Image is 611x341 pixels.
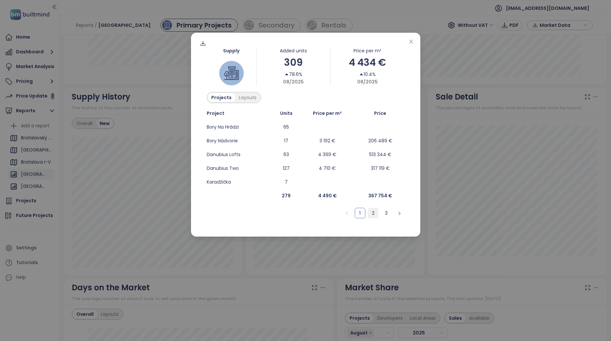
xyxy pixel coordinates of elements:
b: 367 754 € [368,192,392,199]
div: 08/2025 [257,78,331,85]
a: 1 [355,208,365,218]
li: Previous Page [342,208,352,218]
td: 3 192 € [299,134,356,148]
span: Price per m² [313,110,342,117]
a: 2 [368,208,378,218]
b: 279 [282,192,291,199]
div: Projects [208,93,235,102]
td: 65 [274,120,299,134]
div: 08/2025 [331,78,405,85]
a: 3 [381,208,391,218]
td: 4 399 € [299,148,356,161]
td: 206 489 € [356,134,405,148]
a: Bory Nádvorie [207,137,238,144]
td: 127 [274,161,299,175]
button: right [394,208,405,218]
div: Added units [257,47,331,54]
a: Danubius Two [207,165,239,171]
a: Bory Na Hrádzi [207,124,239,130]
td: 317 119 € [356,161,405,175]
b: 4 490 € [318,192,337,199]
div: 309 [257,55,331,70]
span: Project [207,110,224,117]
div: 4 434 € [331,55,405,70]
div: 10.4% [359,71,376,78]
span: Units [280,110,293,117]
div: Supply [207,47,256,54]
img: house [224,66,239,81]
td: 7 [274,175,299,189]
td: 63 [274,148,299,161]
td: 17 [274,134,299,148]
span: left [345,211,349,215]
a: Danubius Lofts [207,151,240,158]
td: 513 344 € [356,148,405,161]
button: Close [408,38,415,45]
span: right [397,211,401,215]
a: Karadžička [207,179,231,185]
div: 78.6% [284,71,302,78]
td: 4 710 € [299,161,356,175]
span: Price [374,110,386,117]
span: caret-up [359,72,364,77]
span: close [409,39,414,44]
li: Next Page [394,208,405,218]
div: Price per m² [331,47,405,54]
div: Layouts [235,93,260,102]
button: left [342,208,352,218]
span: caret-up [284,72,289,77]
